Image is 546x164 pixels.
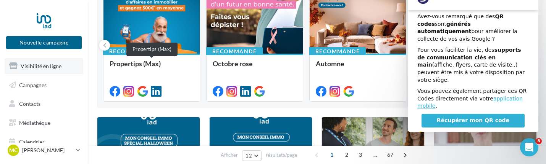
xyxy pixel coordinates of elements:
[266,151,297,159] span: résultats/page
[213,60,297,75] div: Octobre rose
[10,148,66,154] b: 💡Bonne pratique :
[384,149,397,161] span: 67
[369,149,381,161] span: ...
[536,138,542,144] span: 8
[19,81,47,88] span: Campagnes
[19,100,40,107] span: Contacts
[19,119,50,126] span: Médiathèque
[316,60,400,75] div: Automne
[520,138,538,156] iframe: Intercom live chat
[103,47,160,56] div: Recommandé
[354,149,367,161] span: 3
[341,149,353,161] span: 2
[126,43,178,56] div: Propertips (Max)
[246,153,252,159] span: 12
[22,146,73,154] p: [PERSON_NAME]
[5,115,83,131] a: Médiathèque
[19,139,45,145] span: Calendrier
[5,58,83,74] a: Visibilité en ligne
[5,134,83,150] a: Calendrier
[221,151,238,159] span: Afficher
[6,143,82,158] a: MC [PERSON_NAME]
[309,47,366,56] div: Recommandé
[326,149,338,161] span: 1
[9,146,18,154] span: MC
[6,36,82,49] button: Nouvelle campagne
[242,150,262,161] button: 12
[5,96,83,112] a: Contacts
[206,47,263,56] div: Recommandé
[110,60,194,75] div: Propertips (Max)
[5,77,83,93] a: Campagnes
[21,63,61,69] span: Visibilité en ligne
